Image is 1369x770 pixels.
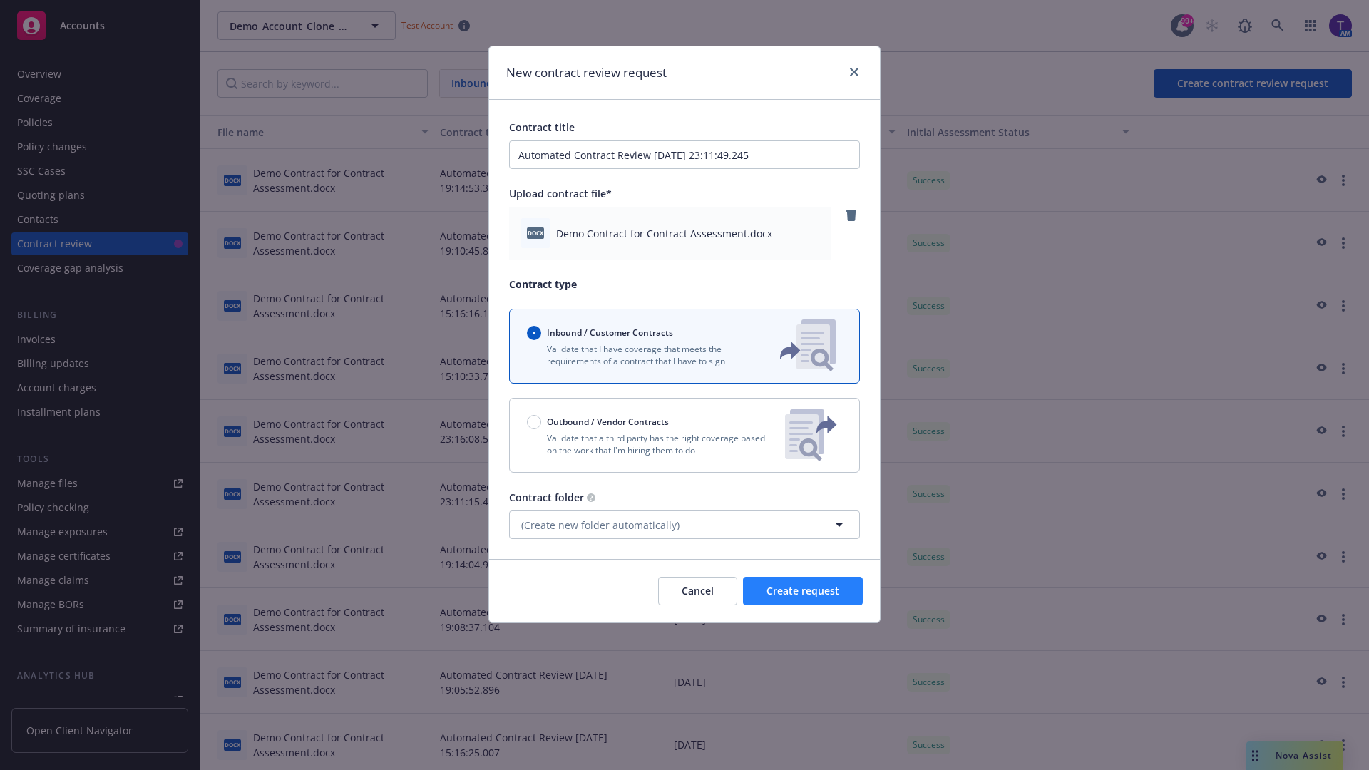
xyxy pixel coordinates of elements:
[509,398,860,473] button: Outbound / Vendor ContractsValidate that a third party has the right coverage based on the work t...
[509,491,584,504] span: Contract folder
[766,584,839,597] span: Create request
[509,309,860,384] button: Inbound / Customer ContractsValidate that I have coverage that meets the requirements of a contra...
[682,584,714,597] span: Cancel
[509,120,575,134] span: Contract title
[506,63,667,82] h1: New contract review request
[843,207,860,224] a: remove
[527,227,544,238] span: docx
[547,416,669,428] span: Outbound / Vendor Contracts
[527,415,541,429] input: Outbound / Vendor Contracts
[527,432,774,456] p: Validate that a third party has the right coverage based on the work that I'm hiring them to do
[509,277,860,292] p: Contract type
[527,343,757,367] p: Validate that I have coverage that meets the requirements of a contract that I have to sign
[509,187,612,200] span: Upload contract file*
[846,63,863,81] a: close
[527,326,541,340] input: Inbound / Customer Contracts
[658,577,737,605] button: Cancel
[556,226,772,241] span: Demo Contract for Contract Assessment.docx
[521,518,680,533] span: (Create new folder automatically)
[743,577,863,605] button: Create request
[547,327,673,339] span: Inbound / Customer Contracts
[509,510,860,539] button: (Create new folder automatically)
[509,140,860,169] input: Enter a title for this contract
